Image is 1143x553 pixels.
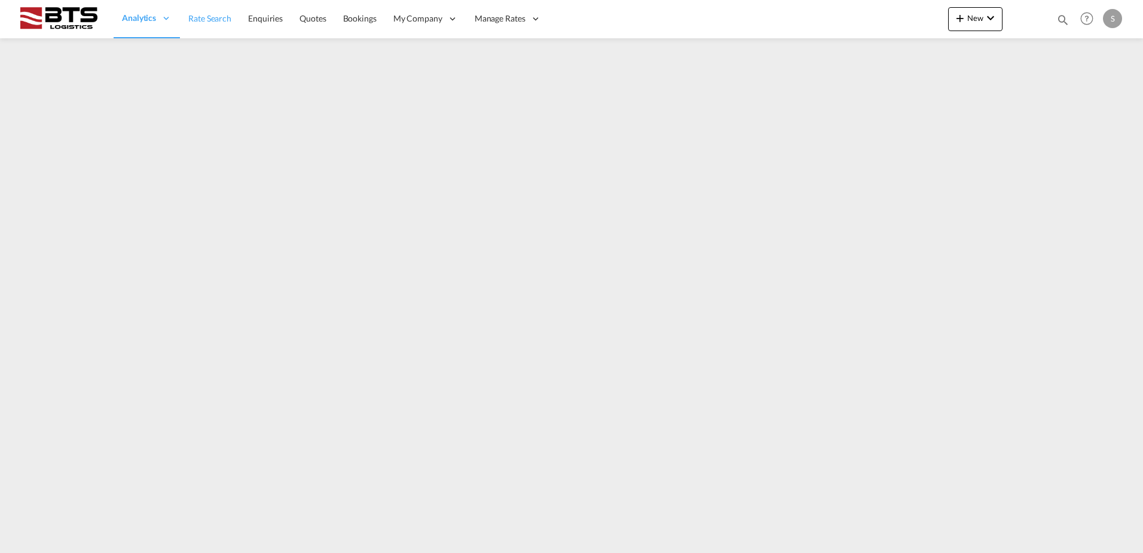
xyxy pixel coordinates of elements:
[1056,13,1069,31] div: icon-magnify
[1103,9,1122,28] div: S
[122,12,156,24] span: Analytics
[1077,8,1103,30] div: Help
[188,13,231,23] span: Rate Search
[475,13,525,25] span: Manage Rates
[299,13,326,23] span: Quotes
[953,13,998,23] span: New
[18,5,99,32] img: cdcc71d0be7811ed9adfbf939d2aa0e8.png
[1077,8,1097,29] span: Help
[953,11,967,25] md-icon: icon-plus 400-fg
[983,11,998,25] md-icon: icon-chevron-down
[948,7,1003,31] button: icon-plus 400-fgNewicon-chevron-down
[1056,13,1069,26] md-icon: icon-magnify
[393,13,442,25] span: My Company
[343,13,377,23] span: Bookings
[248,13,283,23] span: Enquiries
